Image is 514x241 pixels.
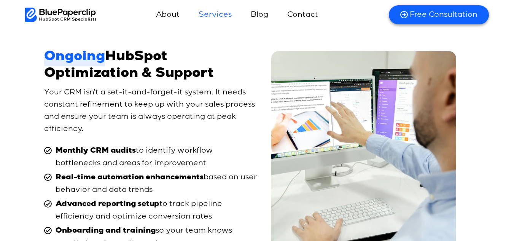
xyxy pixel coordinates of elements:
[56,147,136,155] b: Monthly CRM audits
[56,174,204,182] b: Real-time automation enhancements
[148,6,187,24] a: About
[44,49,105,66] span: Ongoing
[97,6,379,24] nav: Menu
[25,8,97,22] img: BluePaperClip Logo black
[56,227,156,235] b: Onboarding and training
[389,5,489,24] a: Free Consultation
[54,171,257,196] span: based on user behavior and data trends
[191,6,239,24] a: Services
[280,6,326,24] a: Contact
[56,201,159,208] b: Advanced reporting setup
[54,145,257,169] span: to identify workflow bottlenecks and areas for improvement
[54,198,257,223] span: to track pipeline efficiency and optimize conversion rates
[44,49,257,82] h2: HubSpot Optimization & Support
[410,10,477,20] span: Free Consultation
[243,6,276,24] a: Blog
[44,86,257,135] p: Your CRM isn’t a set-it-and-forget-it system. It needs constant refinement to keep up with your s...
